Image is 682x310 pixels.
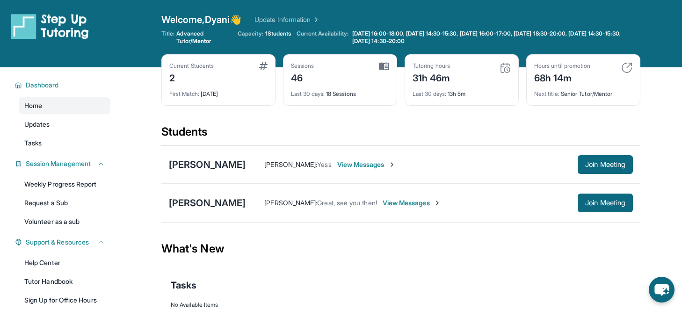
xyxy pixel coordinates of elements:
button: Dashboard [22,80,105,90]
span: Title: [161,30,174,45]
span: Tasks [171,279,196,292]
button: Support & Resources [22,238,105,247]
span: Updates [24,120,50,129]
span: Capacity: [238,30,263,37]
div: Sessions [291,62,314,70]
img: logo [11,13,89,39]
div: Tutoring hours [413,62,450,70]
span: Advanced Tutor/Mentor [176,30,232,45]
a: Home [19,97,110,114]
span: Session Management [26,159,91,168]
div: 46 [291,70,314,85]
span: Last 30 days : [413,90,446,97]
div: 2 [169,70,214,85]
div: Hours until promotion [534,62,590,70]
a: [DATE] 16:00-18:00, [DATE] 14:30-15:30, [DATE] 16:00-17:00, [DATE] 18:30-20:00, [DATE] 14:30-15:3... [350,30,640,45]
span: View Messages [337,160,396,169]
div: 68h 14m [534,70,590,85]
span: Support & Resources [26,238,89,247]
span: [DATE] 16:00-18:00, [DATE] 14:30-15:30, [DATE] 16:00-17:00, [DATE] 18:30-20:00, [DATE] 14:30-15:3... [352,30,638,45]
div: [PERSON_NAME] [169,196,246,209]
button: Join Meeting [578,155,633,174]
button: chat-button [649,277,675,303]
div: No Available Items [171,301,631,309]
span: [PERSON_NAME] : [264,160,317,168]
span: 1 Students [265,30,291,37]
span: Home [24,101,42,110]
img: card [621,62,632,73]
span: [PERSON_NAME] : [264,199,317,207]
span: Dashboard [26,80,59,90]
div: Students [161,124,640,145]
a: Update Information [254,15,320,24]
span: First Match : [169,90,199,97]
span: Yess [317,160,331,168]
span: Welcome, Dyani 👋 [161,13,241,26]
span: Join Meeting [585,200,625,206]
button: Session Management [22,159,105,168]
img: Chevron-Right [434,199,441,207]
div: 13h 5m [413,85,511,98]
div: 31h 46m [413,70,450,85]
button: Join Meeting [578,194,633,212]
img: card [379,62,389,71]
a: Sign Up for Office Hours [19,292,110,309]
span: View Messages [383,198,441,208]
a: Help Center [19,254,110,271]
div: [DATE] [169,85,268,98]
div: Senior Tutor/Mentor [534,85,632,98]
a: Tasks [19,135,110,151]
a: Updates [19,116,110,133]
a: Tutor Handbook [19,273,110,290]
span: Next title : [534,90,559,97]
img: card [259,62,268,70]
div: 18 Sessions [291,85,389,98]
span: Tasks [24,138,42,148]
div: Current Students [169,62,214,70]
img: Chevron Right [311,15,320,24]
a: Weekly Progress Report [19,176,110,193]
span: Great, see you then! [317,199,377,207]
span: Last 30 days : [291,90,325,97]
span: Join Meeting [585,162,625,167]
a: Request a Sub [19,195,110,211]
div: What's New [161,228,640,269]
img: card [500,62,511,73]
a: Volunteer as a sub [19,213,110,230]
img: Chevron-Right [388,161,396,168]
div: [PERSON_NAME] [169,158,246,171]
span: Current Availability: [297,30,348,45]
